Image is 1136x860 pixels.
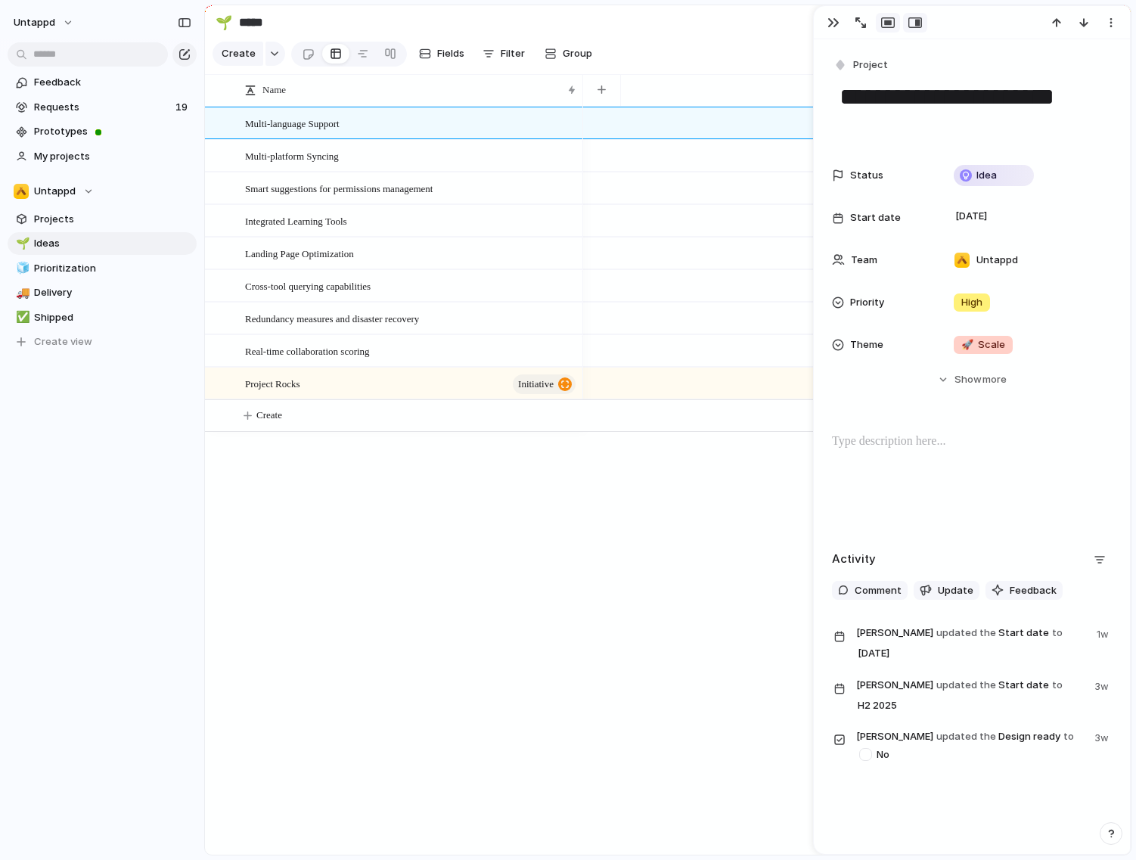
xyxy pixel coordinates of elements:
span: Comment [855,583,902,598]
span: [PERSON_NAME] [856,678,933,693]
a: My projects [8,145,197,168]
button: 🧊 [14,261,29,276]
span: [DATE] [951,207,992,225]
button: 🚚 [14,285,29,300]
span: Landing Page Optimization [245,244,354,262]
span: 1w [1097,624,1112,642]
span: Project [853,57,888,73]
span: Delivery [34,285,191,300]
span: Ideas [34,236,191,251]
span: Name [262,82,286,98]
button: 🌱 [14,236,29,251]
button: Create view [8,331,197,353]
span: Untappd [14,15,55,30]
a: Requests19 [8,96,197,119]
a: Feedback [8,71,197,94]
span: Create view [34,334,92,349]
span: updated the [936,729,996,744]
span: No [877,747,889,762]
span: Theme [850,337,883,352]
span: Feedback [34,75,191,90]
div: 🧊 [16,259,26,277]
button: Untappd [8,180,197,203]
a: 🧊Prioritization [8,257,197,280]
span: Priority [850,295,884,310]
span: updated the [936,626,996,641]
span: Smart suggestions for permissions management [245,179,433,197]
span: Start date [856,676,1085,716]
h2: Activity [832,551,876,568]
span: H2 2025 [854,697,901,715]
button: Project [830,54,892,76]
span: to [1063,729,1074,744]
button: Group [537,42,600,66]
span: Requests [34,100,171,115]
span: [PERSON_NAME] [856,729,933,744]
span: 🚀 [961,338,973,350]
div: ✅ [16,309,26,326]
span: Update [938,583,973,598]
span: My projects [34,149,191,164]
span: Untappd [976,253,1018,268]
span: 19 [175,100,191,115]
span: High [961,295,982,310]
span: Integrated Learning Tools [245,212,347,229]
span: Start date [850,210,901,225]
button: Comment [832,581,908,601]
span: initiative [518,374,554,395]
a: 🌱Ideas [8,232,197,255]
div: 🌱 [16,235,26,253]
span: more [982,372,1007,387]
span: Feedback [1010,583,1057,598]
span: to [1052,626,1063,641]
span: Cross-tool querying capabilities [245,277,371,294]
span: Prototypes [34,124,191,139]
span: Prioritization [34,261,191,276]
span: to [1052,678,1063,693]
span: Redundancy measures and disaster recovery [245,309,419,327]
button: Fields [413,42,470,66]
span: Create [222,46,256,61]
span: Group [563,46,592,61]
span: Projects [34,212,191,227]
a: Projects [8,208,197,231]
span: updated the [936,678,996,693]
span: Multi-language Support [245,114,340,132]
div: 🚚 [16,284,26,302]
span: Start date [856,624,1088,664]
button: Update [914,581,979,601]
span: Idea [976,168,997,183]
button: ✅ [14,310,29,325]
span: Show [954,372,982,387]
span: 3w [1094,676,1112,694]
button: Create [213,42,263,66]
span: Shipped [34,310,191,325]
button: Feedback [985,581,1063,601]
span: Filter [501,46,525,61]
a: 🚚Delivery [8,281,197,304]
a: Prototypes [8,120,197,143]
button: Untappd [7,11,82,35]
span: Project Rocks [245,374,300,392]
span: 3w [1094,728,1112,746]
button: Filter [476,42,531,66]
span: Scale [961,337,1005,352]
span: Create [256,408,282,423]
span: Fields [437,46,464,61]
a: ✅Shipped [8,306,197,329]
button: initiative [513,374,576,394]
span: Team [851,253,877,268]
span: Design ready [856,728,1085,762]
span: [PERSON_NAME] [856,626,933,641]
span: Status [850,168,883,183]
button: 🌱 [212,11,236,35]
span: [DATE] [854,644,894,663]
button: Showmore [832,366,1112,393]
div: 🌱 [216,12,232,33]
span: Multi-platform Syncing [245,147,339,164]
span: Untappd [34,184,76,199]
